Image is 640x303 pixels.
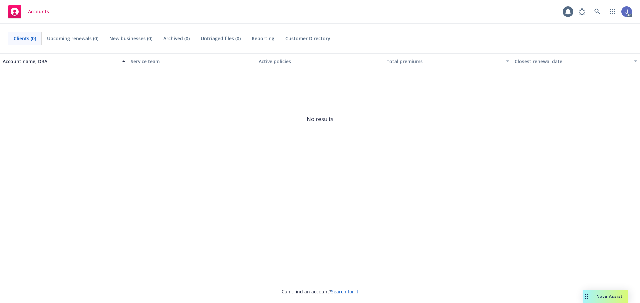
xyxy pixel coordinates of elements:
[128,53,256,69] button: Service team
[384,53,512,69] button: Total premiums
[3,58,118,65] div: Account name, DBA
[163,35,190,42] span: Archived (0)
[282,288,358,295] span: Can't find an account?
[285,35,330,42] span: Customer Directory
[583,290,591,303] div: Drag to move
[256,53,384,69] button: Active policies
[5,2,52,21] a: Accounts
[596,293,623,299] span: Nova Assist
[515,58,630,65] div: Closest renewal date
[201,35,241,42] span: Untriaged files (0)
[591,5,604,18] a: Search
[259,58,381,65] div: Active policies
[47,35,98,42] span: Upcoming renewals (0)
[28,9,49,14] span: Accounts
[131,58,253,65] div: Service team
[606,5,619,18] a: Switch app
[512,53,640,69] button: Closest renewal date
[583,290,628,303] button: Nova Assist
[331,288,358,295] a: Search for it
[14,35,36,42] span: Clients (0)
[252,35,274,42] span: Reporting
[109,35,152,42] span: New businesses (0)
[621,6,632,17] img: photo
[387,58,502,65] div: Total premiums
[575,5,589,18] a: Report a Bug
